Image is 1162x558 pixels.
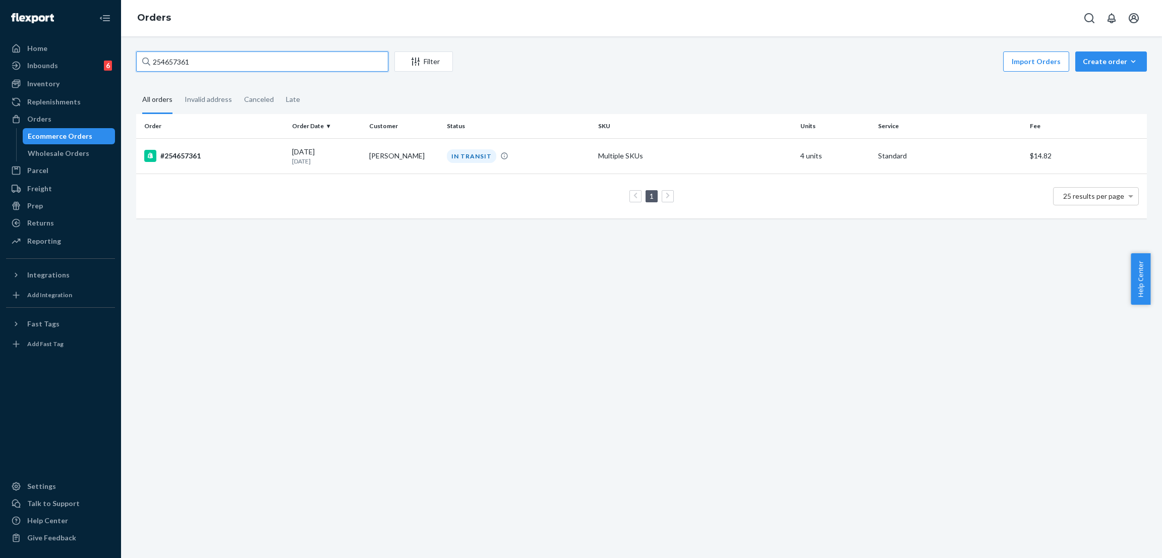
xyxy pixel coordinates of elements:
button: Create order [1075,51,1147,72]
button: Filter [394,51,453,72]
th: SKU [594,114,796,138]
div: [DATE] [292,147,362,165]
a: Orders [6,111,115,127]
div: Orders [27,114,51,124]
div: Replenishments [27,97,81,107]
th: Order Date [288,114,366,138]
button: Give Feedback [6,530,115,546]
div: Returns [27,218,54,228]
a: Prep [6,198,115,214]
input: Search orders [136,51,388,72]
div: Reporting [27,236,61,246]
a: Inbounds6 [6,58,115,74]
div: Inbounds [27,61,58,71]
a: Add Fast Tag [6,336,115,352]
div: Canceled [244,86,274,113]
a: Parcel [6,162,115,179]
td: [PERSON_NAME] [365,138,443,174]
a: Returns [6,215,115,231]
p: Standard [878,151,1022,161]
ol: breadcrumbs [129,4,179,33]
a: Reporting [6,233,115,249]
div: Freight [27,184,52,194]
button: Help Center [1131,253,1150,305]
span: 25 results per page [1063,192,1124,200]
button: Open notifications [1101,8,1122,28]
div: #254657361 [144,150,284,162]
a: Ecommerce Orders [23,128,115,144]
div: Help Center [27,516,68,526]
th: Fee [1026,114,1147,138]
td: Multiple SKUs [594,138,796,174]
div: Parcel [27,165,48,176]
div: Add Integration [27,291,72,299]
button: Open account menu [1124,8,1144,28]
div: All orders [142,86,172,114]
div: Late [286,86,300,113]
div: Give Feedback [27,533,76,543]
div: Talk to Support [27,498,80,509]
div: Inventory [27,79,60,89]
a: Replenishments [6,94,115,110]
div: Invalid address [185,86,232,113]
th: Order [136,114,288,138]
div: Wholesale Orders [28,148,89,158]
a: Settings [6,478,115,494]
p: [DATE] [292,157,362,165]
div: Filter [395,57,452,67]
th: Units [796,114,874,138]
div: Customer [369,122,439,130]
a: Inventory [6,76,115,92]
a: Wholesale Orders [23,145,115,161]
th: Service [874,114,1026,138]
td: $14.82 [1026,138,1147,174]
a: Freight [6,181,115,197]
div: IN TRANSIT [447,149,496,163]
button: Open Search Box [1079,8,1099,28]
a: Help Center [6,513,115,529]
button: Close Navigation [95,8,115,28]
a: Add Integration [6,287,115,303]
div: 6 [104,61,112,71]
a: Home [6,40,115,57]
div: Home [27,43,47,53]
div: Integrations [27,270,70,280]
div: Create order [1083,57,1139,67]
div: Add Fast Tag [27,340,64,348]
a: Page 1 is your current page [648,192,656,200]
div: Settings [27,481,56,491]
button: Fast Tags [6,316,115,332]
img: Flexport logo [11,13,54,23]
a: Talk to Support [6,495,115,512]
a: Orders [137,12,171,23]
button: Import Orders [1003,51,1069,72]
div: Ecommerce Orders [28,131,92,141]
th: Status [443,114,595,138]
td: 4 units [796,138,874,174]
button: Integrations [6,267,115,283]
div: Prep [27,201,43,211]
div: Fast Tags [27,319,60,329]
